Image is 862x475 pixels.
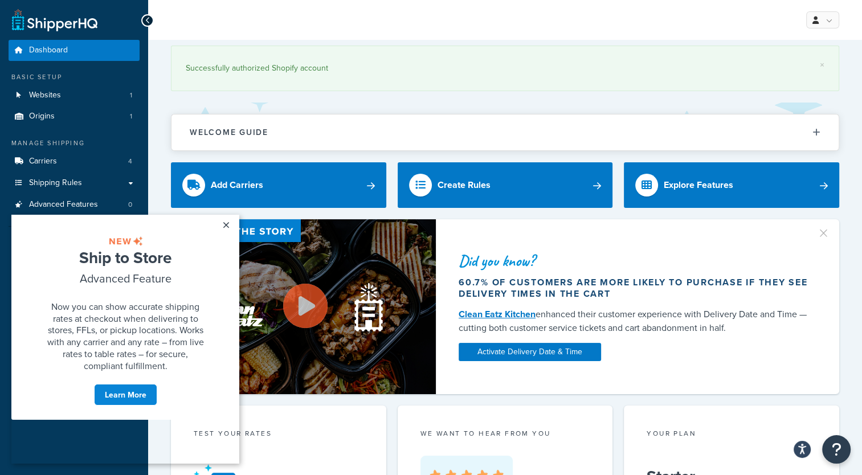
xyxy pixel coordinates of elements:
div: Create Rules [438,177,491,193]
div: 60.7% of customers are more likely to purchase if they see delivery times in the cart [459,277,810,300]
span: 0 [128,200,132,210]
div: Add Carriers [211,177,263,193]
div: Resources [9,235,140,245]
a: Carriers4 [9,151,140,172]
span: Advanced Features [29,200,98,210]
span: Now you can show accurate shipping rates at checkout when delivering to stores, FFLs, or pickup l... [36,85,193,157]
a: Analytics [9,290,140,310]
li: Advanced Features [9,194,140,215]
a: Advanced Features0 [9,194,140,215]
span: 4 [128,157,132,166]
span: Dashboard [29,46,68,55]
div: Did you know? [459,253,810,269]
div: Explore Features [664,177,733,193]
button: Open Resource Center [822,435,851,464]
span: Carriers [29,157,57,166]
li: Carriers [9,151,140,172]
a: Shipping Rules [9,173,140,194]
span: Shipping Rules [29,178,82,188]
a: Marketplace [9,269,140,289]
span: Advanced Feature [68,55,160,72]
button: Welcome Guide [171,114,839,150]
a: Clean Eatz Kitchen [459,308,536,321]
p: we want to hear from you [420,428,590,439]
div: Test your rates [194,428,363,441]
a: Create Rules [398,162,613,208]
a: Help Docs [9,311,140,331]
a: Websites1 [9,85,140,106]
li: Origins [9,106,140,127]
span: Ship to Store [68,31,160,54]
a: Test Your Rates [9,248,140,268]
a: Activate Delivery Date & Time [459,343,601,361]
span: 1 [130,112,132,121]
h2: Welcome Guide [190,128,268,137]
a: Learn More [83,169,146,191]
span: 1 [130,91,132,100]
div: enhanced their customer experience with Delivery Date and Time — cutting both customer service ti... [459,308,810,335]
div: Manage Shipping [9,138,140,148]
div: Basic Setup [9,72,140,82]
a: Explore Features [624,162,839,208]
a: Add Carriers [171,162,386,208]
div: Your Plan [647,428,816,441]
li: Websites [9,85,140,106]
a: Dashboard [9,40,140,61]
span: Websites [29,91,61,100]
div: Successfully authorized Shopify account [186,60,824,76]
a: Origins1 [9,106,140,127]
img: Video thumbnail [171,219,436,394]
a: × [820,60,824,69]
span: Origins [29,112,55,121]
